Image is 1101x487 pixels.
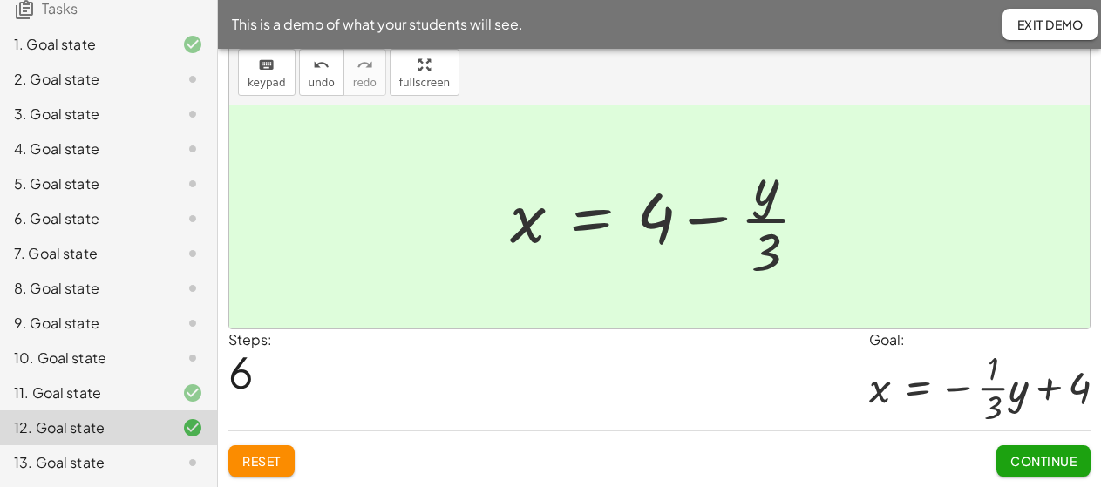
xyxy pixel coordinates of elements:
div: 1. Goal state [14,34,154,55]
i: Task not started. [182,348,203,369]
span: fullscreen [399,77,450,89]
span: Continue [1010,453,1077,469]
div: 9. Goal state [14,313,154,334]
div: 5. Goal state [14,173,154,194]
i: Task not started. [182,313,203,334]
i: Task not started. [182,69,203,90]
i: redo [357,55,373,76]
span: 6 [228,345,254,398]
div: 6. Goal state [14,208,154,229]
div: 12. Goal state [14,417,154,438]
span: redo [353,77,377,89]
div: 13. Goal state [14,452,154,473]
button: Reset [228,445,295,477]
i: Task finished and correct. [182,34,203,55]
span: Exit Demo [1016,17,1084,32]
i: Task finished and correct. [182,382,203,403]
button: redoredo [343,49,386,96]
i: Task not started. [182,104,203,125]
i: keyboard [258,55,275,76]
div: 11. Goal state [14,382,154,403]
label: Steps: [228,330,272,348]
div: Goal: [869,329,1091,350]
button: keyboardkeypad [238,49,296,96]
button: Exit Demo [1002,9,1098,40]
div: 3. Goal state [14,104,154,125]
button: fullscreen [390,49,459,96]
div: 2. Goal state [14,69,154,90]
span: keypad [248,77,286,89]
span: This is a demo of what your students will see. [232,14,523,35]
i: Task not started. [182,173,203,194]
div: 10. Goal state [14,348,154,369]
i: Task not started. [182,452,203,473]
div: 7. Goal state [14,243,154,264]
div: 8. Goal state [14,278,154,299]
span: undo [309,77,335,89]
i: undo [313,55,330,76]
i: Task not started. [182,243,203,264]
i: Task not started. [182,139,203,159]
i: Task finished and correct. [182,417,203,438]
div: 4. Goal state [14,139,154,159]
button: Continue [996,445,1091,477]
i: Task not started. [182,208,203,229]
span: Reset [242,453,281,469]
button: undoundo [299,49,344,96]
i: Task not started. [182,278,203,299]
